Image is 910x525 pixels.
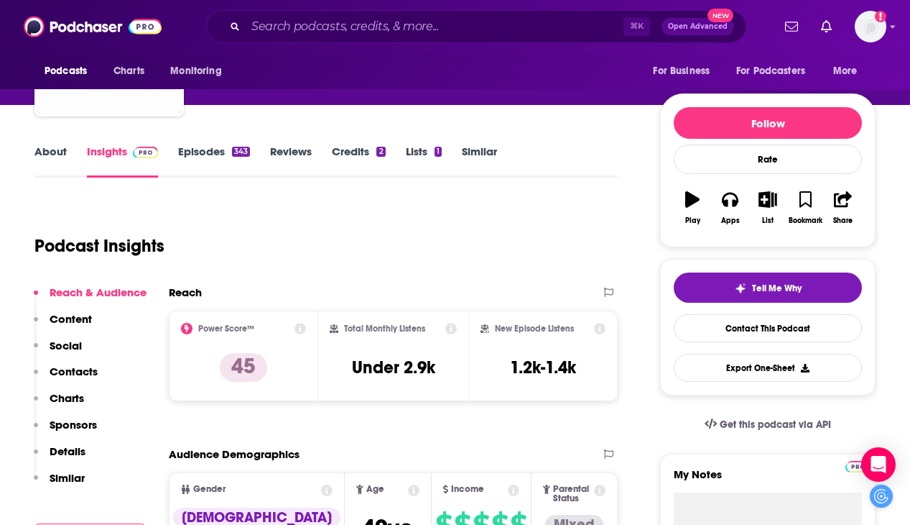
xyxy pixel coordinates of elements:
p: Reach & Audience [50,286,147,299]
button: open menu [727,58,826,85]
span: Charts [113,61,144,81]
span: Tell Me Why [752,283,802,294]
img: Podchaser Pro [133,147,158,158]
img: tell me why sparkle [735,283,746,294]
div: Search podcasts, credits, & more... [206,10,746,43]
button: Reach & Audience [34,286,147,312]
button: Play [674,182,711,234]
button: Details [34,444,85,471]
div: Bookmark [789,216,822,225]
button: open menu [643,58,728,85]
span: Open Advanced [668,23,728,30]
span: Age [366,485,384,494]
span: Monitoring [170,61,221,81]
img: Podchaser Pro [845,461,870,472]
p: Content [50,312,92,326]
div: Rate [674,145,862,174]
input: Search podcasts, credits, & more... [246,15,623,38]
p: Sponsors [50,418,97,432]
button: List [749,182,786,234]
a: Similar [462,145,497,178]
h2: New Episode Listens [495,324,574,334]
h3: Under 2.9k [352,357,435,378]
div: Open Intercom Messenger [861,447,896,482]
p: Details [50,444,85,458]
a: Charts [104,58,153,85]
div: Share [833,216,853,225]
button: tell me why sparkleTell Me Why [674,273,862,303]
a: Show notifications dropdown [815,14,837,39]
button: Content [34,312,92,339]
span: Podcasts [45,61,87,81]
a: Credits2 [332,145,385,178]
h2: Total Monthly Listens [344,324,425,334]
div: Apps [721,216,740,225]
a: Lists1 [406,145,442,178]
img: User Profile [855,11,886,42]
button: Show profile menu [855,11,886,42]
button: open menu [34,58,106,85]
button: Sponsors [34,418,97,444]
p: Similar [50,471,85,485]
a: Pro website [845,459,870,472]
span: New [707,9,733,22]
span: ⌘ K [623,17,650,36]
span: Income [451,485,484,494]
button: Follow [674,107,862,139]
p: Contacts [50,365,98,378]
h3: 1.2k-1.4k [510,357,576,378]
div: List [762,216,774,225]
p: Social [50,339,82,352]
div: 2 [376,147,385,157]
p: 45 [220,353,267,382]
p: Charts [50,391,84,405]
a: Get this podcast via API [693,407,842,442]
a: Show notifications dropdown [779,14,804,39]
div: 1 [435,147,442,157]
span: Gender [193,485,226,494]
button: Export One-Sheet [674,354,862,382]
svg: Add a profile image [875,11,886,22]
button: Bookmark [786,182,824,234]
a: Reviews [270,145,312,178]
h2: Power Score™ [198,324,254,334]
a: InsightsPodchaser Pro [87,145,158,178]
img: Podchaser - Follow, Share and Rate Podcasts [24,13,162,40]
span: Get this podcast via API [720,419,831,431]
label: My Notes [674,467,862,493]
h2: Reach [169,286,202,299]
h1: Podcast Insights [34,235,164,257]
span: Logged in as carolinejames [855,11,886,42]
span: Parental Status [553,485,593,503]
button: Contacts [34,365,98,391]
span: More [833,61,858,81]
button: Social [34,339,82,365]
button: Open AdvancedNew [661,18,734,35]
h2: Audience Demographics [169,447,300,461]
button: Apps [711,182,748,234]
button: open menu [823,58,876,85]
button: open menu [160,58,240,85]
button: Share [825,182,862,234]
span: For Podcasters [736,61,805,81]
a: Episodes343 [178,145,250,178]
a: About [34,145,67,178]
button: Similar [34,471,85,498]
div: 343 [232,147,250,157]
span: For Business [653,61,710,81]
button: Charts [34,391,84,418]
div: Play [685,216,700,225]
a: Contact This Podcast [674,314,862,342]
